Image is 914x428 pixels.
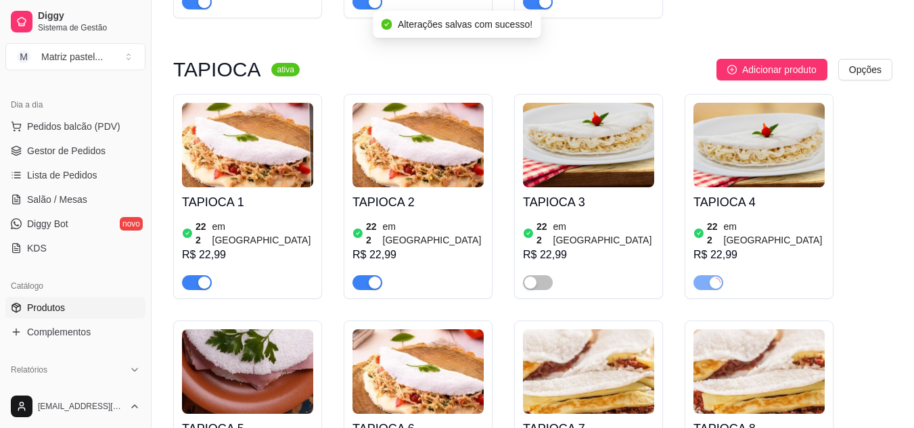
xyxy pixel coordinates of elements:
span: Diggy [38,10,140,22]
article: em [GEOGRAPHIC_DATA] [212,220,313,247]
h4: TAPIOCA 1 [182,193,313,212]
a: DiggySistema de Gestão [5,5,145,38]
span: [EMAIL_ADDRESS][DOMAIN_NAME] [38,401,124,412]
span: Pedidos balcão (PDV) [27,120,120,133]
span: Diggy Bot [27,217,68,231]
a: Gestor de Pedidos [5,140,145,162]
span: check-circle [382,19,392,30]
a: Complementos [5,321,145,343]
span: KDS [27,241,47,255]
span: Gestor de Pedidos [27,144,106,158]
button: Adicionar produto [716,59,827,80]
img: product-image [182,103,313,187]
a: Relatórios de vendas [5,381,145,402]
button: Opções [838,59,892,80]
div: R$ 22,99 [182,247,313,263]
sup: ativa [271,63,299,76]
span: Relatórios [11,364,47,375]
span: Lista de Pedidos [27,168,97,182]
span: M [17,50,30,64]
img: product-image [693,103,825,187]
a: Produtos [5,297,145,318]
button: Pedidos balcão (PDV) [5,116,145,137]
img: product-image [352,329,484,414]
h4: TAPIOCA 2 [352,193,484,212]
div: Catálogo [5,275,145,297]
div: R$ 22,99 [352,247,484,263]
img: product-image [523,103,654,187]
article: 222 [707,220,721,247]
article: em [GEOGRAPHIC_DATA] [553,220,654,247]
article: em [GEOGRAPHIC_DATA] [383,220,484,247]
a: Diggy Botnovo [5,213,145,235]
button: Select a team [5,43,145,70]
span: Opções [849,62,882,77]
h3: TAPIOCA [173,62,260,78]
img: product-image [182,329,313,414]
a: Lista de Pedidos [5,164,145,186]
span: Adicionar produto [742,62,817,77]
span: plus-circle [727,65,737,74]
article: 222 [196,220,210,247]
img: product-image [693,329,825,414]
div: Dia a dia [5,94,145,116]
a: Salão / Mesas [5,189,145,210]
div: R$ 22,99 [523,247,654,263]
article: em [GEOGRAPHIC_DATA] [724,220,825,247]
span: Alterações salvas com sucesso! [398,19,532,30]
h4: TAPIOCA 4 [693,193,825,212]
div: Matriz pastel ... [41,50,103,64]
img: product-image [352,103,484,187]
span: Sistema de Gestão [38,22,140,33]
h4: TAPIOCA 3 [523,193,654,212]
img: product-image [523,329,654,414]
div: R$ 22,99 [693,247,825,263]
article: 222 [366,220,380,247]
span: loading [710,277,721,287]
a: KDS [5,237,145,259]
button: [EMAIL_ADDRESS][DOMAIN_NAME] [5,390,145,423]
span: Salão / Mesas [27,193,87,206]
span: Produtos [27,301,65,314]
article: 222 [536,220,551,247]
span: Complementos [27,325,91,339]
